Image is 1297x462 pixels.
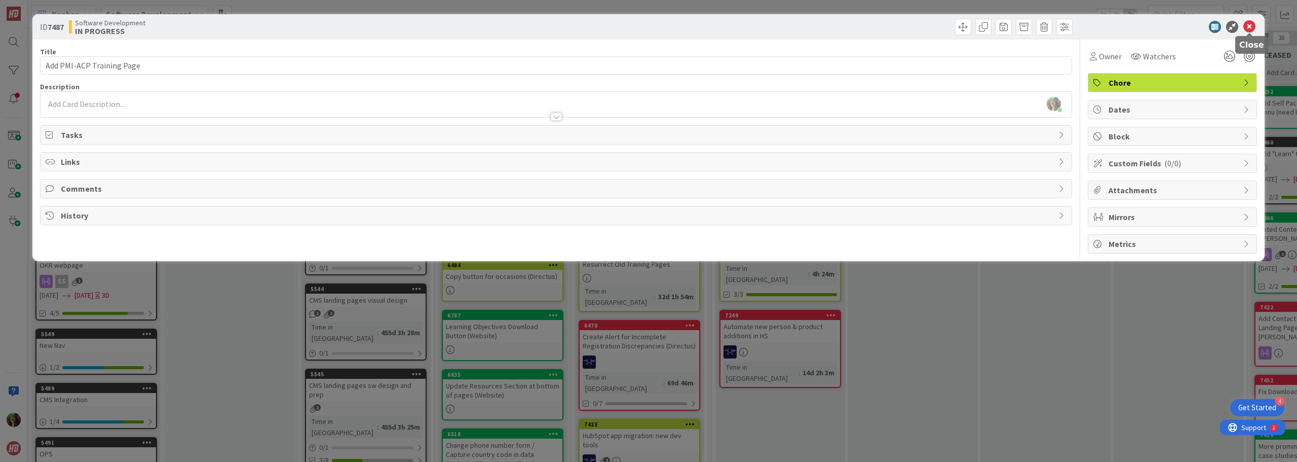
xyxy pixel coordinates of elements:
[40,82,80,91] span: Description
[61,209,1053,222] span: History
[1109,77,1238,89] span: Chore
[1109,157,1238,169] span: Custom Fields
[40,47,56,56] label: Title
[1047,97,1061,111] img: zMbp8UmSkcuFrGHA6WMwLokxENeDinhm.jpg
[75,27,145,35] b: IN PROGRESS
[75,19,145,27] span: Software Development
[21,2,46,14] span: Support
[1230,399,1284,416] div: Open Get Started checklist, remaining modules: 4
[40,56,1072,75] input: type card name here...
[1109,211,1238,223] span: Mirrors
[1099,50,1122,62] span: Owner
[61,156,1053,168] span: Links
[61,129,1053,141] span: Tasks
[1109,103,1238,116] span: Dates
[1109,238,1238,250] span: Metrics
[1109,184,1238,196] span: Attachments
[1143,50,1176,62] span: Watchers
[1238,403,1276,413] div: Get Started
[1275,397,1284,406] div: 4
[1109,130,1238,143] span: Block
[61,183,1053,195] span: Comments
[40,21,64,33] span: ID
[48,22,64,32] b: 7487
[53,4,55,12] div: 2
[1239,40,1264,50] h5: Close
[1164,158,1181,168] span: ( 0/0 )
